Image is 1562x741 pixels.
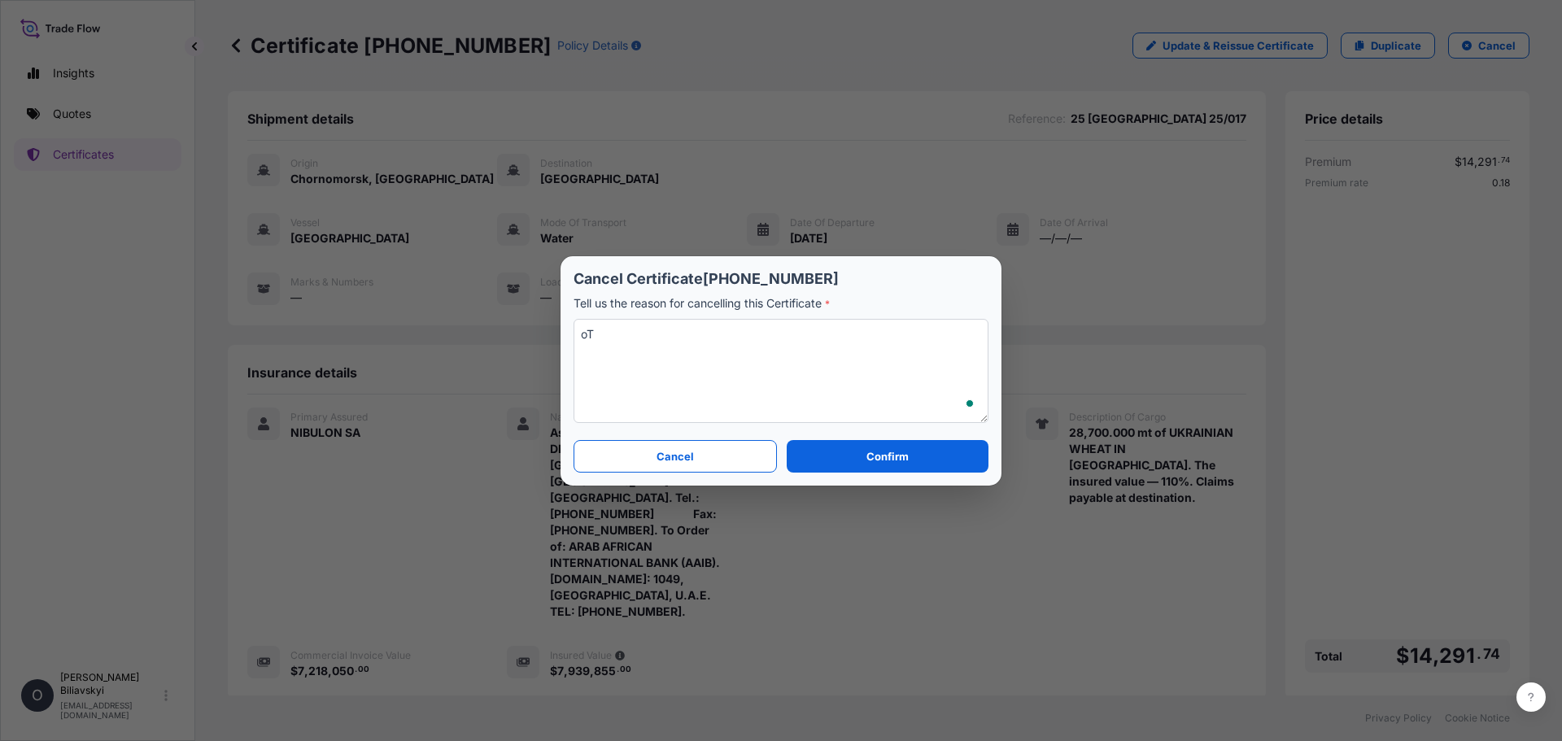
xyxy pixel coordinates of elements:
button: Confirm [787,440,988,473]
textarea: To enrich screen reader interactions, please activate Accessibility in Grammarly extension settings [574,319,988,423]
p: Cancel Certificate [PHONE_NUMBER] [574,269,988,289]
button: Cancel [574,440,777,473]
p: Cancel [657,448,694,464]
p: Confirm [866,448,909,464]
p: Tell us the reason for cancelling this Certificate [574,295,988,312]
